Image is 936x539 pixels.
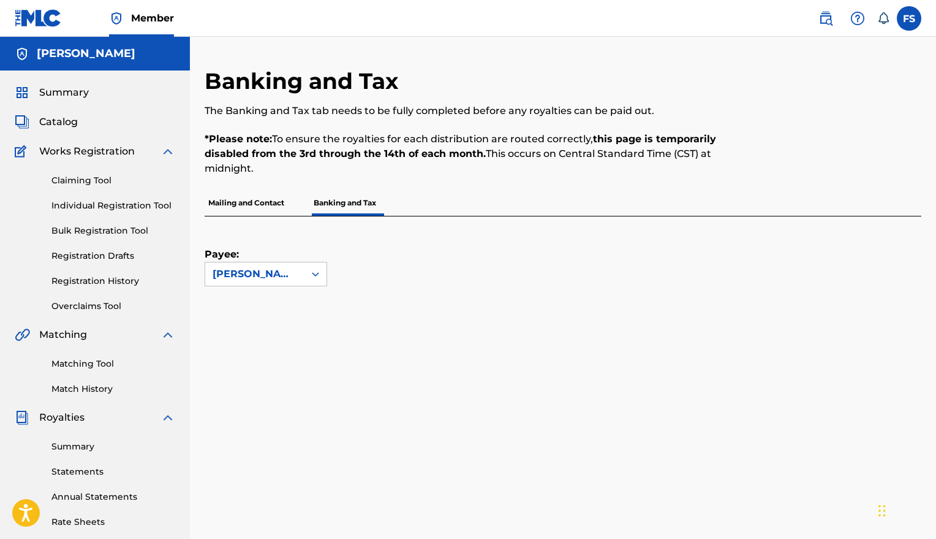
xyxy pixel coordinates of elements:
[15,115,29,129] img: Catalog
[205,132,757,176] p: To ensure the royalties for each distribution are routed correctly, This occurs on Central Standa...
[15,410,29,425] img: Royalties
[205,327,892,449] iframe: Tipalti Iframe
[15,85,89,100] a: SummarySummary
[205,247,266,262] label: Payee:
[15,9,62,27] img: MLC Logo
[51,174,175,187] a: Claiming Tool
[51,250,175,262] a: Registration Drafts
[902,352,936,451] iframe: Resource Center
[51,224,175,237] a: Bulk Registration Tool
[850,11,865,26] img: help
[51,465,175,478] a: Statements
[51,300,175,313] a: Overclaims Tool
[39,85,89,100] span: Summary
[205,104,757,118] p: The Banking and Tax tab needs to be fully completed before any royalties can be paid out.
[15,144,31,159] img: Works Registration
[875,480,936,539] iframe: Chat Widget
[39,410,85,425] span: Royalties
[205,190,288,216] p: Mailing and Contact
[213,267,297,281] div: [PERSON_NAME]
[15,47,29,61] img: Accounts
[51,440,175,453] a: Summary
[818,11,833,26] img: search
[160,327,175,342] img: expand
[51,275,175,288] a: Registration History
[51,516,175,529] a: Rate Sheets
[845,6,870,31] div: Help
[897,6,921,31] div: User Menu
[15,115,78,129] a: CatalogCatalog
[310,190,380,216] p: Banking and Tax
[205,67,404,95] h2: Banking and Tax
[813,6,838,31] a: Public Search
[15,327,30,342] img: Matching
[51,357,175,370] a: Matching Tool
[131,11,174,25] span: Member
[877,12,889,25] div: Notifications
[878,492,886,529] div: Drag
[160,144,175,159] img: expand
[205,133,272,145] strong: *Please note:
[37,47,135,61] h5: Frank Larry Solivan II
[15,85,29,100] img: Summary
[51,491,175,503] a: Annual Statements
[51,199,175,212] a: Individual Registration Tool
[39,144,135,159] span: Works Registration
[160,410,175,425] img: expand
[39,327,87,342] span: Matching
[109,11,124,26] img: Top Rightsholder
[51,383,175,396] a: Match History
[39,115,78,129] span: Catalog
